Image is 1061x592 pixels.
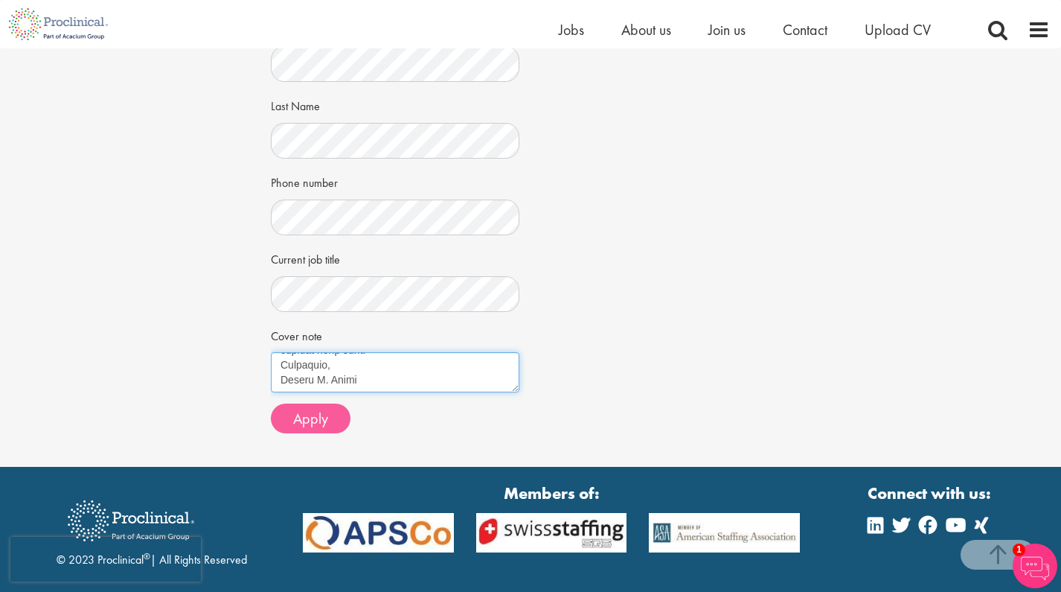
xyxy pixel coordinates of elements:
label: Cover note [271,323,322,346]
a: Contact [783,20,827,39]
a: About us [621,20,671,39]
img: Chatbot [1013,544,1057,588]
a: Jobs [559,20,584,39]
label: Phone number [271,170,338,192]
a: Join us [708,20,746,39]
strong: Members of: [303,482,800,505]
button: Apply [271,404,350,433]
iframe: reCAPTCHA [10,537,201,582]
label: Current job title [271,246,340,269]
img: APSCo [465,513,638,553]
span: 1 [1013,544,1025,556]
strong: Connect with us: [868,482,994,505]
span: Apply [293,409,328,428]
a: Upload CV [865,20,931,39]
img: APSCo [638,513,811,553]
img: APSCo [292,513,465,553]
div: © 2023 Proclinical | All Rights Reserved [57,489,247,569]
label: Last Name [271,93,320,115]
img: Proclinical Recruitment [57,490,205,552]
